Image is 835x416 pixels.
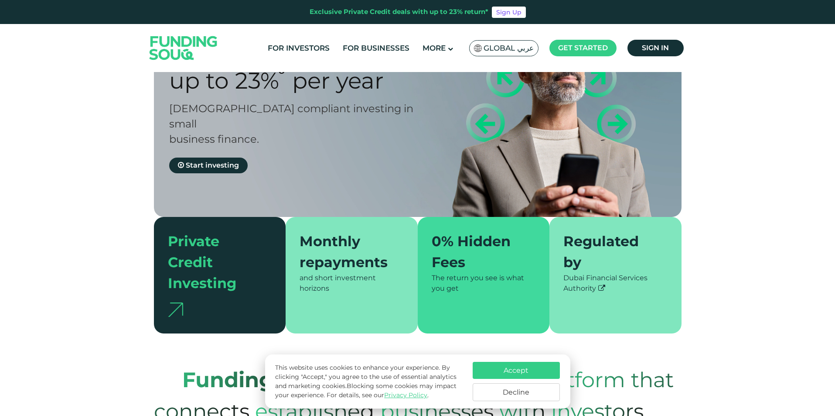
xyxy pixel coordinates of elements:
[473,362,560,379] button: Accept
[186,161,239,169] span: Start investing
[474,45,482,52] img: SA Flag
[384,391,427,399] a: Privacy Policy
[292,67,384,94] span: Per Year
[327,391,429,399] span: For details, see our .
[310,7,488,17] div: Exclusive Private Credit deals with up to 23% return*
[300,273,404,294] div: and short investment horizons
[182,367,336,392] strong: Funding Souq
[492,7,526,18] a: Sign Up
[473,383,560,401] button: Decline
[266,41,332,55] a: For Investors
[432,273,536,294] div: The return you see is what you get
[169,102,413,145] span: [DEMOGRAPHIC_DATA] compliant investing in small business finance.
[300,231,393,273] div: Monthly repayments
[642,44,669,52] span: Sign in
[169,67,279,94] span: Up to 23%
[558,44,608,52] span: Get started
[169,158,248,173] a: Start investing
[168,303,183,317] img: arrow
[484,43,534,53] span: Global عربي
[341,41,412,55] a: For Businesses
[627,40,684,56] a: Sign in
[275,363,464,400] p: This website uses cookies to enhance your experience. By clicking "Accept," you agree to the use ...
[168,231,262,294] div: Private Credit Investing
[141,26,226,70] img: Logo
[432,231,525,273] div: 0% Hidden Fees
[275,382,457,399] span: Blocking some cookies may impact your experience.
[563,273,668,294] div: Dubai Financial Services Authority
[563,231,657,273] div: Regulated by
[423,44,446,52] span: More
